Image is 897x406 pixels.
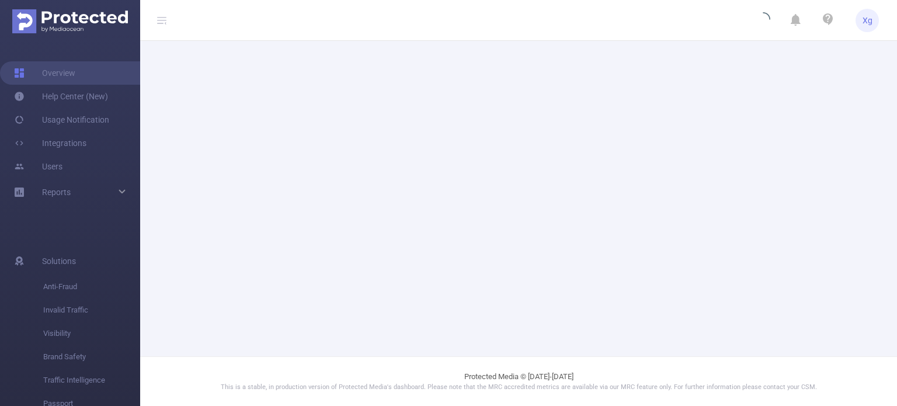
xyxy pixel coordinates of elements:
[12,9,128,33] img: Protected Media
[43,275,140,299] span: Anti-Fraud
[169,383,868,393] p: This is a stable, in production version of Protected Media's dashboard. Please note that the MRC ...
[43,369,140,392] span: Traffic Intelligence
[43,322,140,345] span: Visibility
[14,131,86,155] a: Integrations
[14,85,108,108] a: Help Center (New)
[42,249,76,273] span: Solutions
[43,345,140,369] span: Brand Safety
[14,155,62,178] a: Users
[863,9,872,32] span: Xg
[756,12,770,29] i: icon: loading
[43,299,140,322] span: Invalid Traffic
[42,181,71,204] a: Reports
[14,61,75,85] a: Overview
[14,108,109,131] a: Usage Notification
[140,356,897,406] footer: Protected Media © [DATE]-[DATE]
[42,188,71,197] span: Reports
